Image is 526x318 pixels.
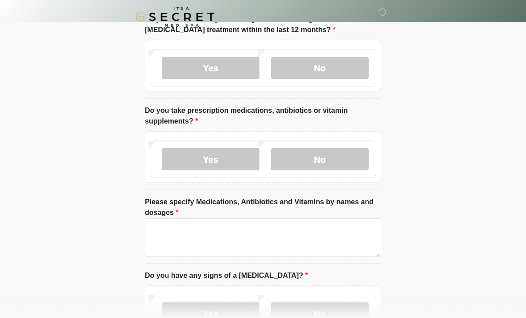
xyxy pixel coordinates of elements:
label: Yes [162,148,259,170]
label: No [271,57,369,79]
label: Yes [162,57,259,79]
label: Do you have any signs of a [MEDICAL_DATA]? [145,270,308,281]
img: It's A Secret Med Spa Logo [136,7,214,27]
label: Do you take prescription medications, antibiotics or vitamin supplements? [145,105,381,127]
label: Please specify Medications, Antibiotics and Vitamins by names and dosages [145,197,381,218]
label: No [271,148,369,170]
